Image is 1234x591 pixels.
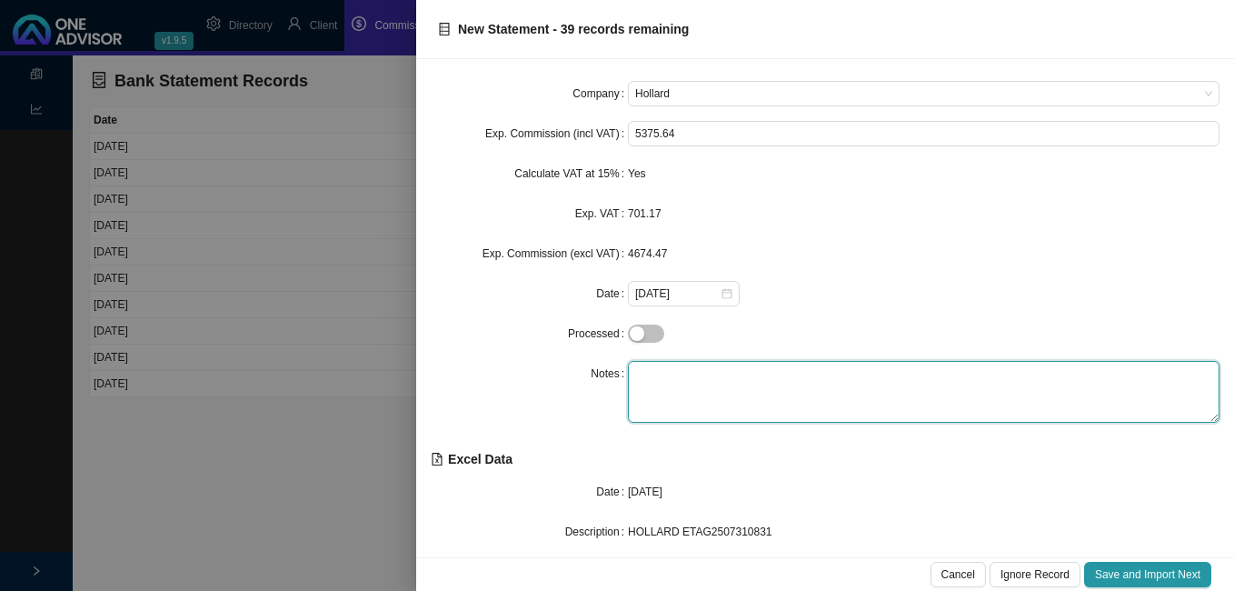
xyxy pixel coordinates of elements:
label: Description [565,519,628,545]
label: Exp. Commission (incl VAT) [485,121,628,146]
button: Save and Import Next [1084,562,1211,587]
label: Date [596,281,628,306]
span: file-excel [431,453,443,466]
span: 701.17 [628,207,662,220]
span: [DATE] [628,486,662,498]
span: 4674.47 [628,247,667,260]
button: Ignore Record [990,562,1080,587]
label: Exp. Commission (excl VAT) [483,241,628,266]
span: HOLLARD ETAG2507310831 [628,526,772,538]
label: Notes [591,361,628,386]
span: database [438,23,451,35]
button: Cancel [930,562,986,587]
label: Exp. VAT [575,201,628,226]
span: Save and Import Next [1095,566,1200,584]
span: Cancel [941,566,975,584]
span: Hollard [635,82,1212,105]
h3: Excel Data [431,437,1219,466]
span: Yes [628,167,646,180]
label: Processed [568,321,628,346]
input: Select date [635,285,720,303]
span: Ignore Record [1000,566,1070,584]
label: Calculate VAT at 15% [514,161,628,186]
span: New Statement - 39 records remaining [458,22,689,36]
label: Company [572,81,628,106]
label: Date [596,479,628,505]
